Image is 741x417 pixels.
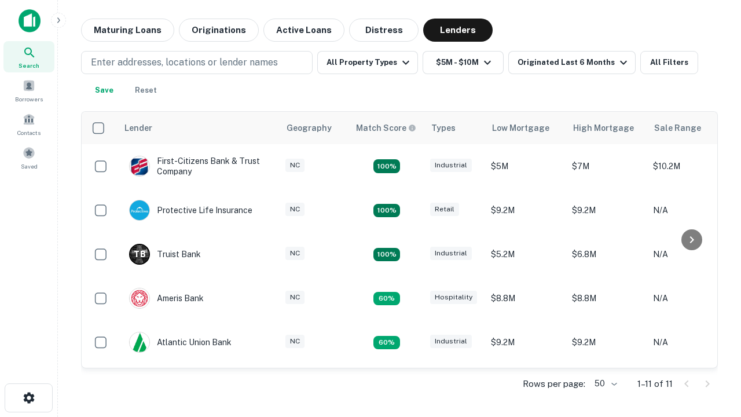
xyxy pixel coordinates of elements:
div: Matching Properties: 1, hasApolloMatch: undefined [373,336,400,350]
div: NC [285,159,305,172]
div: High Mortgage [573,121,634,135]
td: $6.3M [485,364,566,408]
button: All Filters [640,51,698,74]
img: picture [130,156,149,176]
button: Active Loans [263,19,344,42]
button: Distress [349,19,419,42]
td: $9.2M [566,188,647,232]
p: Enter addresses, locations or lender names [91,56,278,69]
div: 50 [590,375,619,392]
p: T B [134,248,145,261]
td: $9.2M [566,320,647,364]
div: Atlantic Union Bank [129,332,232,353]
th: Types [424,112,485,144]
div: Matching Properties: 3, hasApolloMatch: undefined [373,248,400,262]
div: Truist Bank [129,244,201,265]
div: NC [285,291,305,304]
p: Rows per page: [523,377,585,391]
a: Saved [3,142,54,173]
div: Matching Properties: 2, hasApolloMatch: undefined [373,159,400,173]
th: Lender [118,112,280,144]
div: Sale Range [654,121,701,135]
td: $6.3M [566,364,647,408]
div: Industrial [430,159,472,172]
td: $6.8M [566,232,647,276]
td: $5M [485,144,566,188]
div: NC [285,203,305,216]
th: Geography [280,112,349,144]
span: Contacts [17,128,41,137]
td: $8.8M [566,276,647,320]
div: Protective Life Insurance [129,200,252,221]
div: Lender [124,121,152,135]
img: picture [130,332,149,352]
img: picture [130,200,149,220]
button: Reset [127,79,164,102]
div: Capitalize uses an advanced AI algorithm to match your search with the best lender. The match sco... [356,122,416,134]
td: $9.2M [485,320,566,364]
button: Save your search to get updates of matches that match your search criteria. [86,79,123,102]
div: Retail [430,203,459,216]
div: Types [431,121,456,135]
div: Originated Last 6 Months [518,56,630,69]
th: Capitalize uses an advanced AI algorithm to match your search with the best lender. The match sco... [349,112,424,144]
p: 1–11 of 11 [637,377,673,391]
button: Originated Last 6 Months [508,51,636,74]
img: capitalize-icon.png [19,9,41,32]
div: Hospitality [430,291,477,304]
button: All Property Types [317,51,418,74]
div: Industrial [430,335,472,348]
button: Maturing Loans [81,19,174,42]
td: $5.2M [485,232,566,276]
button: Enter addresses, locations or lender names [81,51,313,74]
div: Geography [287,121,332,135]
div: Low Mortgage [492,121,549,135]
td: $9.2M [485,188,566,232]
span: Search [19,61,39,70]
th: High Mortgage [566,112,647,144]
span: Saved [21,162,38,171]
iframe: Chat Widget [683,324,741,380]
button: $5M - $10M [423,51,504,74]
th: Low Mortgage [485,112,566,144]
div: Matching Properties: 1, hasApolloMatch: undefined [373,292,400,306]
h6: Match Score [356,122,414,134]
div: NC [285,247,305,260]
div: Ameris Bank [129,288,204,309]
div: Industrial [430,247,472,260]
button: Originations [179,19,259,42]
a: Search [3,41,54,72]
td: $7M [566,144,647,188]
button: Lenders [423,19,493,42]
a: Contacts [3,108,54,140]
img: picture [130,288,149,308]
a: Borrowers [3,75,54,106]
div: First-citizens Bank & Trust Company [129,156,268,177]
div: Matching Properties: 2, hasApolloMatch: undefined [373,204,400,218]
td: $8.8M [485,276,566,320]
span: Borrowers [15,94,43,104]
div: NC [285,335,305,348]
